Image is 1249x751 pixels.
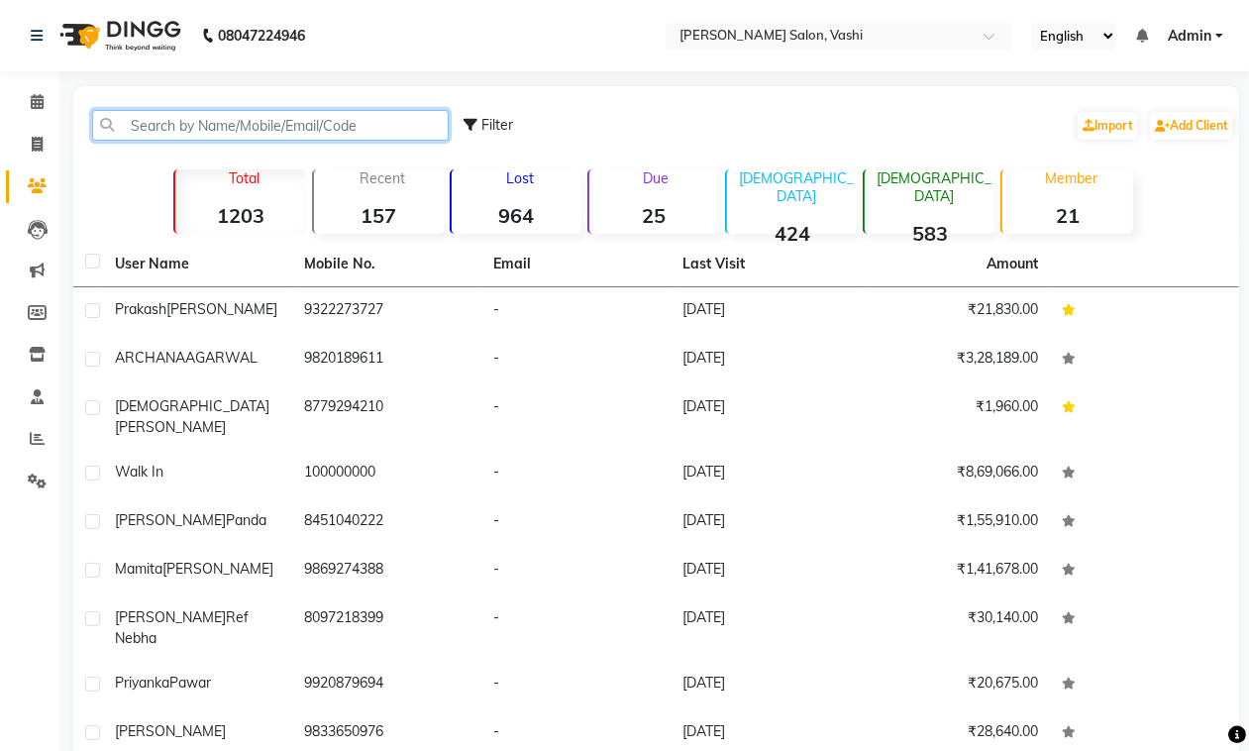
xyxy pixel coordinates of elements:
td: ₹3,28,189.00 [861,336,1050,384]
a: Import [1078,112,1138,140]
td: 9322273727 [292,287,481,336]
td: ₹8,69,066.00 [861,450,1050,498]
td: [DATE] [671,547,860,595]
span: Filter [481,116,513,134]
td: - [481,661,671,709]
td: 8097218399 [292,595,481,661]
b: 08047224946 [218,8,305,63]
td: ₹1,41,678.00 [861,547,1050,595]
img: logo [51,8,186,63]
span: Prakash [115,300,166,318]
strong: 25 [589,203,719,228]
td: 9920879694 [292,661,481,709]
span: [PERSON_NAME] [115,722,226,740]
td: ₹20,675.00 [861,661,1050,709]
td: [DATE] [671,595,860,661]
span: Pawar [169,674,211,692]
span: ARCHANA [115,349,185,367]
td: 8451040222 [292,498,481,547]
td: - [481,287,671,336]
span: Mamita [115,560,162,578]
span: [PERSON_NAME] [115,608,226,626]
a: Add Client [1150,112,1233,140]
p: Due [593,169,719,187]
span: [PERSON_NAME] [166,300,277,318]
span: Admin [1168,26,1211,47]
strong: 21 [1002,203,1132,228]
td: - [481,595,671,661]
td: ₹21,830.00 [861,287,1050,336]
span: Walk In [115,463,163,481]
td: [DATE] [671,287,860,336]
th: Email [481,242,671,287]
th: Mobile No. [292,242,481,287]
span: [PERSON_NAME] [162,560,273,578]
p: Total [183,169,305,187]
span: [PERSON_NAME] [115,418,226,436]
td: [DATE] [671,384,860,450]
th: User Name [103,242,292,287]
strong: 424 [727,221,857,246]
span: [DEMOGRAPHIC_DATA] [115,397,269,415]
p: Lost [460,169,581,187]
td: - [481,450,671,498]
p: [DEMOGRAPHIC_DATA] [873,169,994,205]
th: Last Visit [671,242,860,287]
td: ₹1,55,910.00 [861,498,1050,547]
td: - [481,336,671,384]
td: ₹30,140.00 [861,595,1050,661]
td: ₹1,960.00 [861,384,1050,450]
td: - [481,547,671,595]
td: [DATE] [671,661,860,709]
strong: 157 [314,203,444,228]
td: 100000000 [292,450,481,498]
span: Priyanka [115,674,169,692]
td: - [481,384,671,450]
span: AGARWAL [185,349,258,367]
td: [DATE] [671,336,860,384]
span: Panda [226,511,266,529]
td: [DATE] [671,498,860,547]
p: Recent [322,169,444,187]
td: 9869274388 [292,547,481,595]
th: Amount [975,242,1050,286]
span: [PERSON_NAME] [115,511,226,529]
strong: 583 [865,221,994,246]
strong: 1203 [175,203,305,228]
td: - [481,498,671,547]
td: 8779294210 [292,384,481,450]
td: [DATE] [671,450,860,498]
strong: 964 [452,203,581,228]
p: [DEMOGRAPHIC_DATA] [735,169,857,205]
td: 9820189611 [292,336,481,384]
input: Search by Name/Mobile/Email/Code [92,110,449,141]
p: Member [1010,169,1132,187]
